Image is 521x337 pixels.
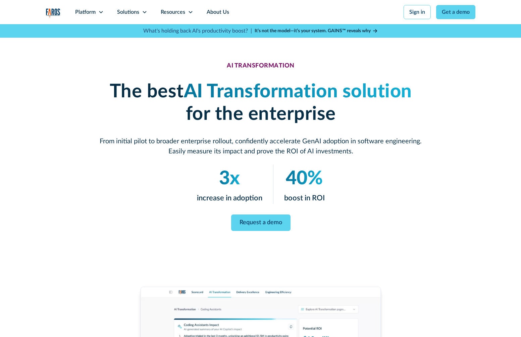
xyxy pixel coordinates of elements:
[46,8,60,18] a: home
[117,8,139,16] div: Solutions
[100,136,422,156] p: From initial pilot to broader enterprise rollout, confidently accelerate GenAI adoption in softwa...
[46,8,60,18] img: Logo of the analytics and reporting company Faros.
[143,27,252,35] p: What's holding back AI's productivity boost? |
[184,82,412,101] em: AI Transformation solution
[255,28,378,35] a: It’s not the model—it’s your system. GAINS™ reveals why
[219,169,240,188] em: 3x
[255,29,371,33] strong: It’s not the model—it’s your system. GAINS™ reveals why
[436,5,475,19] a: Get a demo
[227,62,295,70] div: AI TRANSFORMATION
[109,82,184,101] strong: The best
[186,105,335,124] strong: for the enterprise
[404,5,431,19] a: Sign in
[286,169,323,188] em: 40%
[231,214,290,231] a: Request a demo
[75,8,96,16] div: Platform
[284,193,324,204] p: boost in ROI
[197,193,262,204] p: increase in adoption
[161,8,185,16] div: Resources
